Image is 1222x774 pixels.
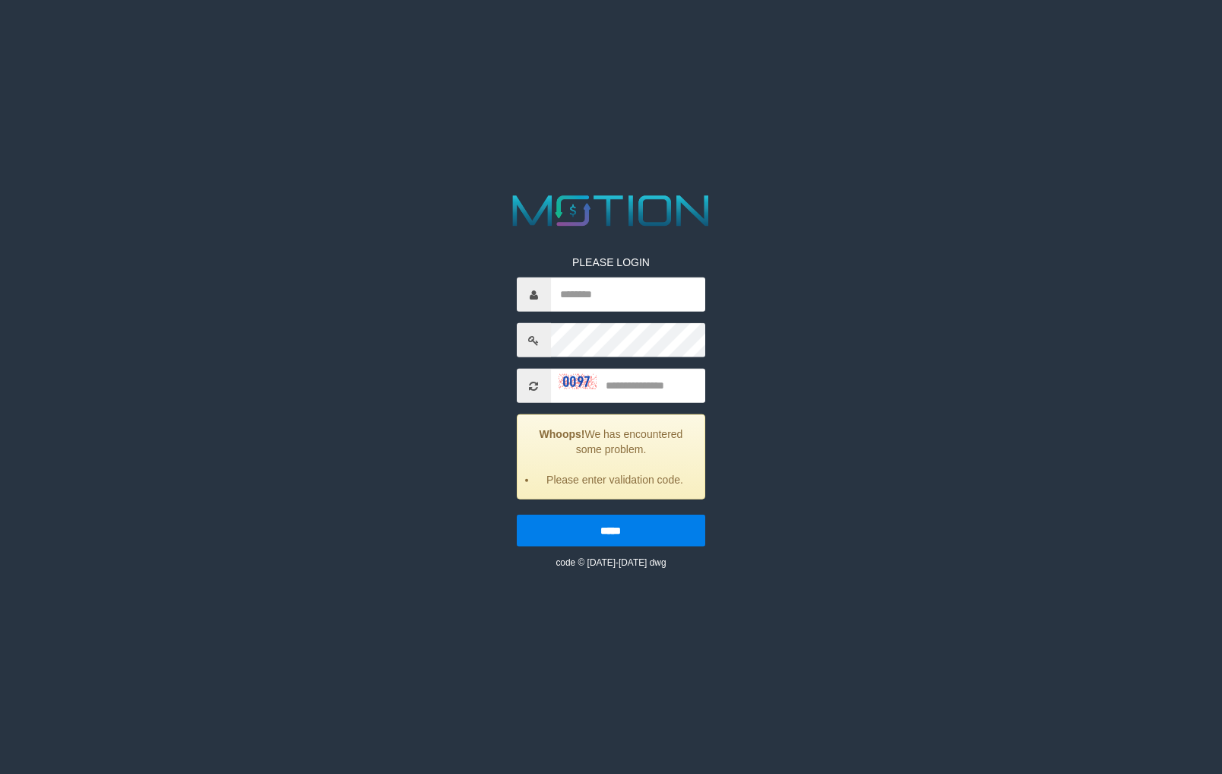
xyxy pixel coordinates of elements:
[540,428,585,440] strong: Whoops!
[517,414,705,500] div: We has encountered some problem.
[517,255,705,270] p: PLEASE LOGIN
[556,557,666,568] small: code © [DATE]-[DATE] dwg
[504,190,717,232] img: MOTION_logo.png
[537,472,693,487] li: Please enter validation code.
[559,373,597,389] img: captcha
